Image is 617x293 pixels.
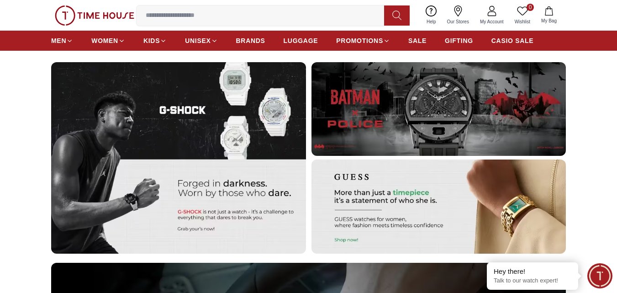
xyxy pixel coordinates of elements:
a: MEN [51,32,73,49]
a: Help [421,4,442,27]
span: Wishlist [511,18,534,25]
span: SALE [408,36,427,45]
span: CASIO SALE [491,36,534,45]
div: Hey there! [494,267,571,276]
span: 0 [527,4,534,11]
span: My Bag [538,17,560,24]
img: Banner 3 [311,160,566,254]
a: Our Stores [442,4,475,27]
span: Our Stores [443,18,473,25]
img: First Banner [51,62,306,254]
a: KIDS [143,32,167,49]
span: GIFTING [445,36,473,45]
a: 0Wishlist [509,4,536,27]
a: SALE [408,32,427,49]
button: My Bag [536,5,562,26]
a: PROMOTIONS [336,32,390,49]
span: PROMOTIONS [336,36,383,45]
a: BRANDS [236,32,265,49]
a: GIFTING [445,32,473,49]
a: UNISEX [185,32,217,49]
a: CASIO SALE [491,32,534,49]
span: KIDS [143,36,160,45]
p: Talk to our watch expert! [494,277,571,285]
span: MEN [51,36,66,45]
span: BRANDS [236,36,265,45]
span: Help [423,18,440,25]
a: LUGGAGE [284,32,318,49]
img: Banner 2 [311,62,566,156]
div: Chat Widget [587,263,612,288]
a: WOMEN [91,32,125,49]
span: My Account [476,18,507,25]
span: UNISEX [185,36,211,45]
span: WOMEN [91,36,118,45]
img: ... [55,5,134,26]
span: LUGGAGE [284,36,318,45]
